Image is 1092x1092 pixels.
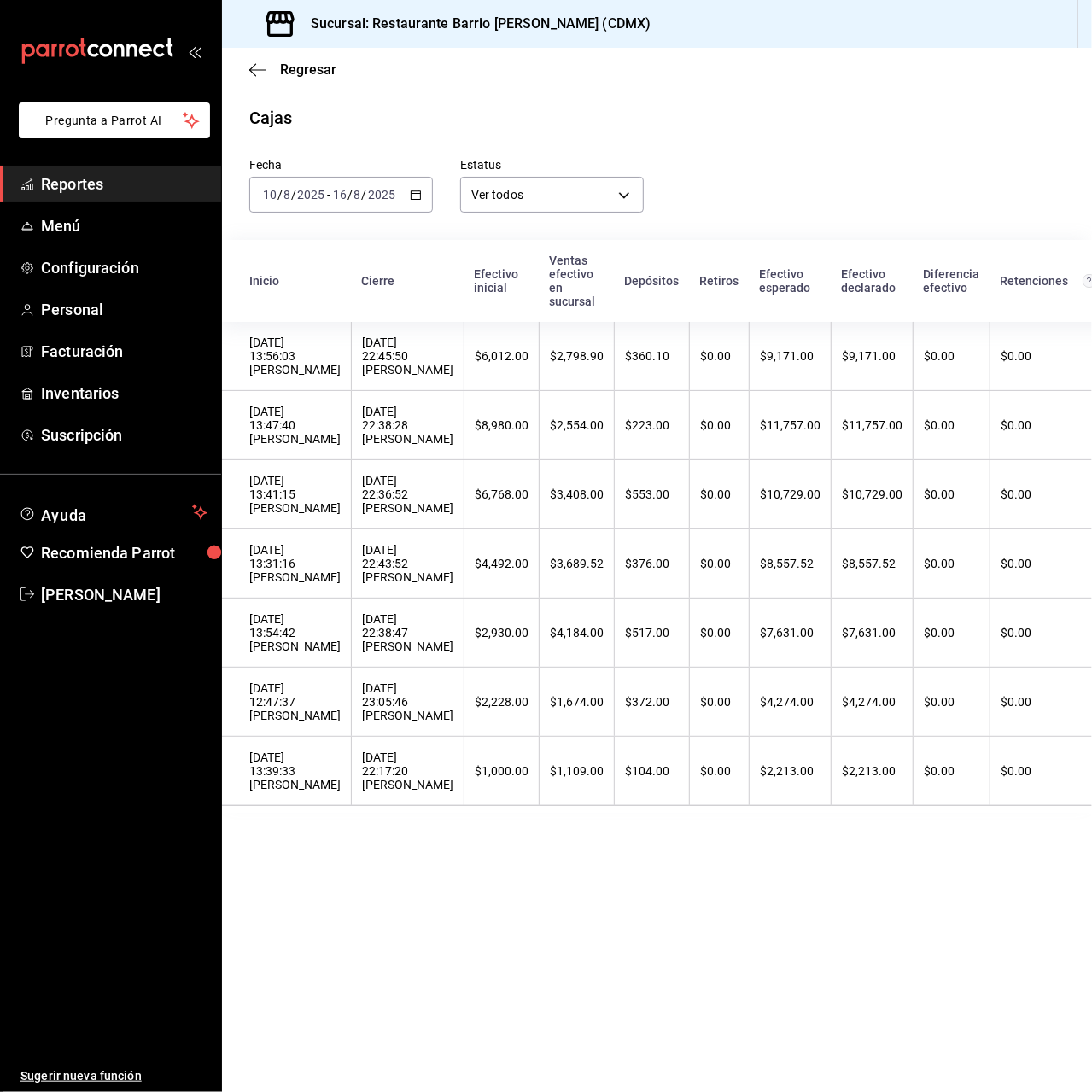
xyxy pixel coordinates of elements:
span: Ayuda [41,502,185,523]
div: $0.00 [700,764,739,778]
div: $553.00 [625,488,679,501]
div: $2,213.00 [842,764,902,778]
div: $0.00 [700,488,739,501]
div: $2,213.00 [760,764,820,778]
div: $6,768.00 [475,488,528,501]
div: Ventas efectivo en sucursal [550,254,604,308]
span: Pregunta a Parrot AI [46,112,184,130]
div: $2,228.00 [475,695,528,709]
div: $10,729.00 [760,488,820,501]
div: [DATE] 13:31:16 [PERSON_NAME] [249,543,341,584]
div: $0.00 [924,764,979,778]
div: $6,012.00 [475,349,528,363]
span: Facturación [41,340,207,363]
div: $104.00 [625,764,679,778]
div: Diferencia efectivo [924,267,980,295]
div: $3,689.52 [550,557,604,570]
div: $10,729.00 [842,488,902,501]
button: open_drawer_menu [188,44,201,58]
input: ---- [296,188,325,201]
input: -- [332,188,347,201]
div: $8,557.52 [842,557,902,570]
span: / [362,188,367,201]
div: Inicio [249,274,342,288]
span: Personal [41,298,207,321]
button: Pregunta a Parrot AI [19,102,210,138]
div: $0.00 [924,557,979,570]
div: [DATE] 22:45:50 [PERSON_NAME] [362,336,453,377]
div: [DATE] 13:39:33 [PERSON_NAME] [249,750,341,791]
input: -- [353,188,362,201]
label: Fecha [249,160,433,172]
div: [DATE] 22:17:20 [PERSON_NAME] [362,750,453,791]
div: Efectivo declarado [842,267,903,295]
span: [PERSON_NAME] [41,583,207,606]
button: Regresar [249,61,336,78]
span: / [277,188,283,201]
div: $0.00 [924,695,979,709]
span: Reportes [41,172,207,196]
div: [DATE] 13:47:40 [PERSON_NAME] [249,405,341,446]
span: Suscripción [41,423,207,447]
span: Menú [41,214,207,237]
div: $2,798.90 [550,349,604,363]
div: $1,000.00 [475,764,528,778]
div: [DATE] 13:41:15 [PERSON_NAME] [249,474,341,515]
div: $11,757.00 [760,418,820,432]
div: $0.00 [700,695,739,709]
div: $0.00 [700,349,739,363]
div: $1,674.00 [550,695,604,709]
input: -- [283,188,291,201]
div: $0.00 [700,626,739,639]
input: -- [262,188,277,201]
div: $7,631.00 [760,626,820,639]
div: $8,557.52 [760,557,820,570]
div: Efectivo inicial [475,267,529,295]
div: $9,171.00 [760,349,820,363]
div: $0.00 [700,418,739,432]
div: Cajas [249,105,293,131]
label: Estatus [460,160,644,172]
div: Efectivo esperado [760,267,821,295]
div: $2,930.00 [475,626,528,639]
div: [DATE] 22:43:52 [PERSON_NAME] [362,543,453,584]
div: $2,554.00 [550,418,604,432]
span: Configuración [41,256,207,279]
div: [DATE] 23:05:46 [PERSON_NAME] [362,681,453,722]
div: $4,274.00 [842,695,902,709]
div: $0.00 [924,418,979,432]
input: ---- [367,188,396,201]
div: $9,171.00 [842,349,902,363]
div: [DATE] 22:38:47 [PERSON_NAME] [362,612,453,653]
div: $8,980.00 [475,418,528,432]
span: Regresar [280,61,336,78]
span: Inventarios [41,382,207,405]
div: $11,757.00 [842,418,902,432]
div: Cierre [362,274,454,288]
div: Depósitos [625,274,680,288]
div: $517.00 [625,626,679,639]
div: [DATE] 22:36:52 [PERSON_NAME] [362,474,453,515]
a: Pregunta a Parrot AI [12,124,210,142]
div: $1,109.00 [550,764,604,778]
div: [DATE] 22:38:28 [PERSON_NAME] [362,405,453,446]
div: $4,492.00 [475,557,528,570]
div: $372.00 [625,695,679,709]
div: $376.00 [625,557,679,570]
span: / [347,188,353,201]
div: $360.10 [625,349,679,363]
div: $0.00 [700,557,739,570]
div: $223.00 [625,418,679,432]
div: [DATE] 12:47:37 [PERSON_NAME] [249,681,341,722]
div: $3,408.00 [550,488,604,501]
div: Retiros [700,274,739,288]
span: Sugerir nueva función [20,1067,207,1085]
div: $4,274.00 [760,695,820,709]
div: $0.00 [924,626,979,639]
span: Recomienda Parrot [41,541,207,564]
div: $7,631.00 [842,626,902,639]
span: - [327,188,330,201]
div: $0.00 [924,488,979,501]
div: [DATE] 13:54:42 [PERSON_NAME] [249,612,341,653]
div: Ver todos [460,177,644,213]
